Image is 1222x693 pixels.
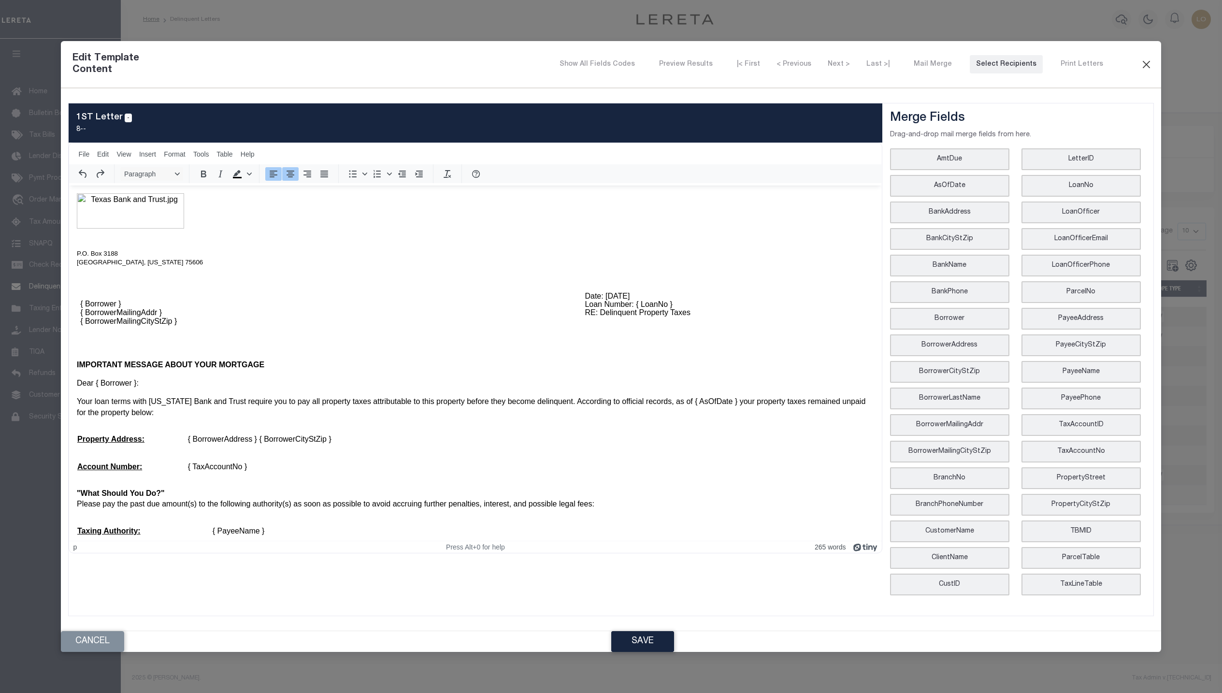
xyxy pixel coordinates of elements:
[890,334,1009,356] li: BorrowerAddress
[212,167,229,181] button: Italic
[890,175,1009,197] li: AsOfDate
[8,249,75,258] span: Property Address:
[1021,148,1141,170] li: LetterID
[890,148,1009,170] li: AmtDue
[890,111,1146,126] h3: Merge Fields
[241,150,255,158] span: Help
[8,64,49,72] span: P.O. Box 3188
[970,55,1043,73] button: Select Recipients
[890,361,1009,383] li: BorrowerCityStZip
[815,543,846,551] button: 265 words
[8,8,115,43] img: Texas Bank and Trust.jpg
[144,341,196,349] span: { PayeeName }
[8,192,805,203] p: Dear { Borrower }:
[229,167,253,181] div: Background color Black
[1021,308,1141,330] li: PayeeAddress
[890,467,1009,489] li: BranchNo
[890,255,1009,276] li: BankName
[976,59,1036,70] div: Select Recipients
[316,167,332,181] button: Justify
[8,175,195,183] strong: IMPORTANT MESSAGE ABOUT YOUR MORTGAGE
[1021,467,1141,489] li: PropertyStreet
[890,202,1009,223] li: BankAddress
[1021,388,1141,409] li: PayeePhone
[265,167,282,181] button: Align left
[120,167,183,181] button: Block Paragraph
[8,303,96,312] strong: "What Should You Do?"
[890,388,1009,409] li: BorrowerLastName
[439,167,456,181] button: Clear formatting
[61,631,124,652] button: Cancel
[1140,58,1152,71] button: Close
[611,631,674,652] button: Save
[195,167,212,181] button: Bold
[119,249,262,258] span: { BorrowerAddress } { BorrowerCityStZip }
[193,150,209,158] span: Tools
[890,414,1009,436] li: BorrowerMailingAddr
[69,186,881,541] iframe: Rich Text Area
[341,543,609,551] div: Press Alt+0 for help
[853,543,877,551] a: Powered by Tiny
[11,114,463,140] p: { Borrower } { BorrowerMailingAddr } { BorrowerMailingCityStZip }
[8,277,73,285] span: Account Number:
[890,494,1009,516] li: BranchPhoneNumber
[124,170,172,178] span: Paragraph
[890,130,1146,141] p: Drag-and-drop mail merge fields from here.
[890,308,1009,330] li: Borrower
[345,167,369,181] div: Bullet list
[1021,414,1141,436] li: TaxAccountID
[394,167,410,181] button: Decrease indent
[369,167,393,181] div: Numbered list
[139,150,156,158] span: Insert
[1021,334,1141,356] li: PayeeCityStZip
[76,113,122,122] span: 1ST Letter
[1021,175,1141,197] li: LoanNo
[8,73,134,80] span: [GEOGRAPHIC_DATA], [US_STATE] 75606
[282,167,299,181] button: Align center
[125,114,132,122] span: -
[890,281,1009,303] li: BankPhone
[890,520,1009,542] li: CustomerName
[116,150,131,158] span: View
[164,150,185,158] span: Format
[1021,441,1141,462] li: TaxAccountNo
[1021,520,1141,542] li: TBMID
[890,574,1009,595] li: CustID
[890,441,1009,462] li: BorrowerMailingCityStZip
[516,106,781,131] p: Date: [DATE] Loan Number: { LoanNo } RE: Delinquent Property Taxes
[1021,361,1141,383] li: PayeeName
[1021,255,1141,276] li: LoanOfficerPhone
[1021,202,1141,223] li: LoanOfficer
[119,277,178,285] span: { TaxAccountNo }
[8,211,805,232] p: Your loan terms with [US_STATE] Bank and Trust require you to pay all property taxes attributable...
[1021,547,1141,569] li: ParcelTable
[1021,281,1141,303] li: ParcelNo
[1021,228,1141,250] li: LoanOfficerEmail
[76,125,874,135] p: -
[890,228,1009,250] li: BankCityStZip
[72,53,171,76] h5: Edit Template Content
[216,150,232,158] span: Table
[299,167,316,181] button: Align right
[8,303,805,324] p: Please pay the past due amount(s) to the following authority(s) as soon as possible to avoid accr...
[411,167,427,181] button: Increase indent
[468,167,484,181] button: Help
[890,547,1009,569] li: ClientName
[8,341,72,349] span: Taxing Authority:
[1021,494,1141,516] li: PropertyCityStZip
[1021,574,1141,595] li: TaxLineTable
